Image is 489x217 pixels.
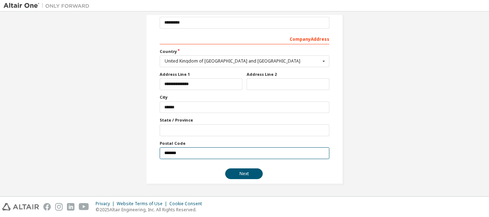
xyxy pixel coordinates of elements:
[4,2,93,9] img: Altair One
[160,140,329,146] label: Postal Code
[96,207,206,213] p: © 2025 Altair Engineering, Inc. All Rights Reserved.
[96,201,117,207] div: Privacy
[160,117,329,123] label: State / Province
[79,203,89,211] img: youtube.svg
[160,71,242,77] label: Address Line 1
[160,33,329,44] div: Company Address
[160,94,329,100] label: City
[67,203,74,211] img: linkedin.svg
[225,168,263,179] button: Next
[165,59,320,63] div: United Kingdom of [GEOGRAPHIC_DATA] and [GEOGRAPHIC_DATA]
[247,71,329,77] label: Address Line 2
[169,201,206,207] div: Cookie Consent
[117,201,169,207] div: Website Terms of Use
[160,49,329,54] label: Country
[43,203,51,211] img: facebook.svg
[55,203,63,211] img: instagram.svg
[2,203,39,211] img: altair_logo.svg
